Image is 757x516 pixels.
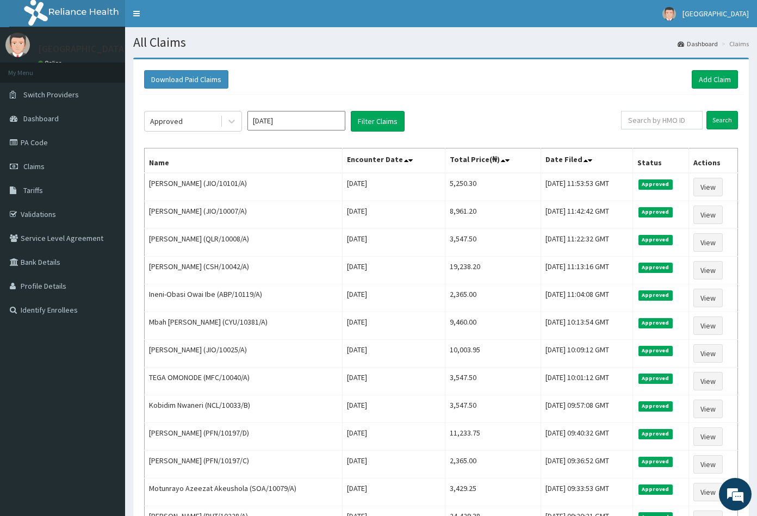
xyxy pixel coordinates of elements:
[445,451,541,478] td: 2,365.00
[706,111,738,129] input: Search
[638,263,673,272] span: Approved
[662,7,676,21] img: User Image
[541,312,632,340] td: [DATE] 10:13:54 GMT
[693,233,723,252] a: View
[541,478,632,506] td: [DATE] 09:33:53 GMT
[5,33,30,57] img: User Image
[638,235,673,245] span: Approved
[144,70,228,89] button: Download Paid Claims
[638,346,673,356] span: Approved
[445,312,541,340] td: 9,460.00
[351,111,405,132] button: Filter Claims
[445,395,541,423] td: 3,547.50
[541,368,632,395] td: [DATE] 10:01:12 GMT
[541,148,632,173] th: Date Filed
[342,284,445,312] td: [DATE]
[445,423,541,451] td: 11,233.75
[693,400,723,418] a: View
[719,39,749,48] li: Claims
[445,284,541,312] td: 2,365.00
[693,455,723,474] a: View
[693,206,723,224] a: View
[145,340,343,368] td: [PERSON_NAME] (JIO/10025/A)
[693,344,723,363] a: View
[638,290,673,300] span: Approved
[638,484,673,494] span: Approved
[445,201,541,229] td: 8,961.20
[145,368,343,395] td: TEGA OMONODE (MFC/10040/A)
[638,429,673,439] span: Approved
[342,395,445,423] td: [DATE]
[638,457,673,467] span: Approved
[23,114,59,123] span: Dashboard
[621,111,703,129] input: Search by HMO ID
[541,451,632,478] td: [DATE] 09:36:52 GMT
[682,9,749,18] span: [GEOGRAPHIC_DATA]
[638,401,673,411] span: Approved
[445,368,541,395] td: 3,547.50
[145,451,343,478] td: [PERSON_NAME] (PFN/10197/C)
[693,289,723,307] a: View
[145,257,343,284] td: [PERSON_NAME] (CSH/10042/A)
[541,201,632,229] td: [DATE] 11:42:42 GMT
[678,39,718,48] a: Dashboard
[145,148,343,173] th: Name
[342,148,445,173] th: Encounter Date
[145,284,343,312] td: Ineni-Obasi Owai Ibe (ABP/10119/A)
[145,312,343,340] td: Mbah [PERSON_NAME] (CYU/10381/A)
[693,261,723,279] a: View
[145,395,343,423] td: Kobidim Nwaneri (NCL/10033/B)
[23,185,43,195] span: Tariffs
[150,116,183,127] div: Approved
[342,173,445,201] td: [DATE]
[633,148,689,173] th: Status
[541,284,632,312] td: [DATE] 11:04:08 GMT
[342,340,445,368] td: [DATE]
[445,173,541,201] td: 5,250.30
[145,173,343,201] td: [PERSON_NAME] (JIO/10101/A)
[445,478,541,506] td: 3,429.25
[638,374,673,383] span: Approved
[342,201,445,229] td: [DATE]
[342,451,445,478] td: [DATE]
[445,257,541,284] td: 19,238.20
[145,423,343,451] td: [PERSON_NAME] (PFN/10197/D)
[247,111,345,130] input: Select Month and Year
[693,372,723,390] a: View
[342,257,445,284] td: [DATE]
[638,318,673,328] span: Approved
[638,207,673,217] span: Approved
[692,70,738,89] a: Add Claim
[693,178,723,196] a: View
[38,44,128,54] p: [GEOGRAPHIC_DATA]
[638,179,673,189] span: Approved
[342,368,445,395] td: [DATE]
[23,90,79,100] span: Switch Providers
[445,340,541,368] td: 10,003.95
[342,312,445,340] td: [DATE]
[145,201,343,229] td: [PERSON_NAME] (JIO/10007/A)
[445,229,541,257] td: 3,547.50
[541,173,632,201] td: [DATE] 11:53:53 GMT
[145,478,343,506] td: Motunrayo Azeezat Akeushola (SOA/10079/A)
[541,340,632,368] td: [DATE] 10:09:12 GMT
[145,229,343,257] td: [PERSON_NAME] (QLR/10008/A)
[541,395,632,423] td: [DATE] 09:57:08 GMT
[342,229,445,257] td: [DATE]
[693,427,723,446] a: View
[689,148,738,173] th: Actions
[541,229,632,257] td: [DATE] 11:22:32 GMT
[23,161,45,171] span: Claims
[693,483,723,501] a: View
[541,423,632,451] td: [DATE] 09:40:32 GMT
[342,423,445,451] td: [DATE]
[541,257,632,284] td: [DATE] 11:13:16 GMT
[342,478,445,506] td: [DATE]
[445,148,541,173] th: Total Price(₦)
[133,35,749,49] h1: All Claims
[693,316,723,335] a: View
[38,59,64,67] a: Online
